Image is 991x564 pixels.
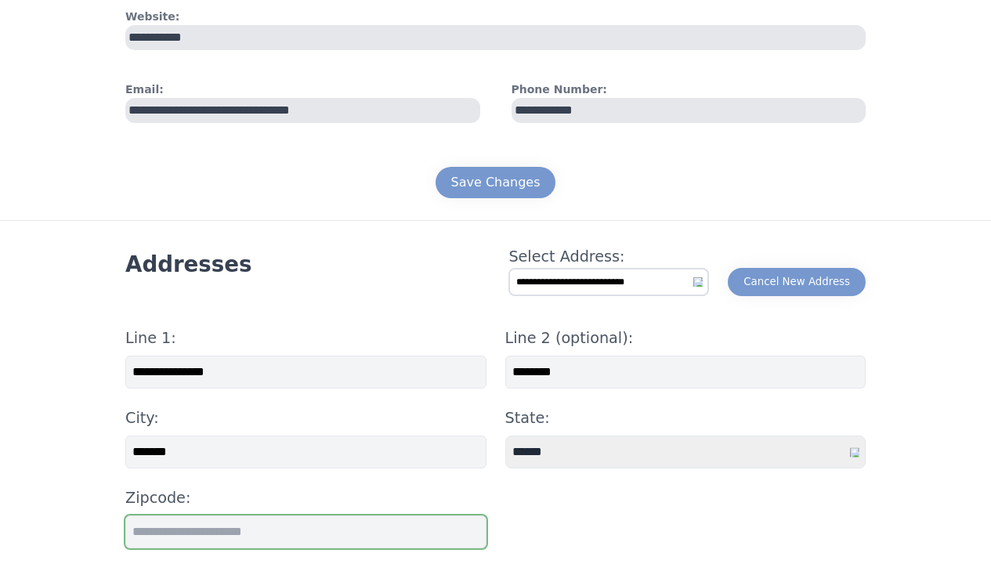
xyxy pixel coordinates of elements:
[125,9,866,25] h4: Website:
[125,81,480,98] h4: Email:
[451,173,541,192] div: Save Changes
[508,246,709,268] h4: Select Address:
[125,327,486,349] h4: Line 1:
[125,407,486,429] h4: City:
[743,274,850,290] div: Cancel New Address
[728,268,866,296] button: Cancel New Address
[512,81,866,98] h4: Phone Number:
[125,251,251,279] h3: Addresses
[125,487,486,509] h4: Zipcode:
[505,327,866,349] h4: Line 2 (optional):
[505,407,866,429] h4: State:
[436,167,556,198] button: Save Changes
